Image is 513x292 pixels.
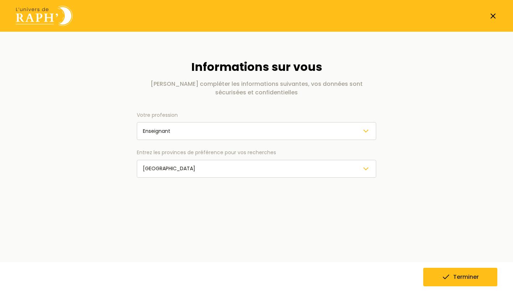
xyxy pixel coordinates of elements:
[137,148,376,157] label: Entrez les provinces de préférence pour vos recherches
[489,12,497,20] a: Fermer la page
[453,273,479,281] span: Terminer
[137,111,376,120] label: Votre profession
[137,160,376,178] button: [GEOGRAPHIC_DATA]
[143,127,170,135] span: Enseignant
[137,60,376,74] h1: Informations sur vous
[16,6,73,26] img: Univers de Raph logo
[143,165,195,172] span: [GEOGRAPHIC_DATA]
[137,80,376,97] p: [PERSON_NAME] compléter les informations suivantes, vos données sont sécurisées et confidentielles
[423,268,497,286] button: Terminer
[137,122,376,140] button: Enseignant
